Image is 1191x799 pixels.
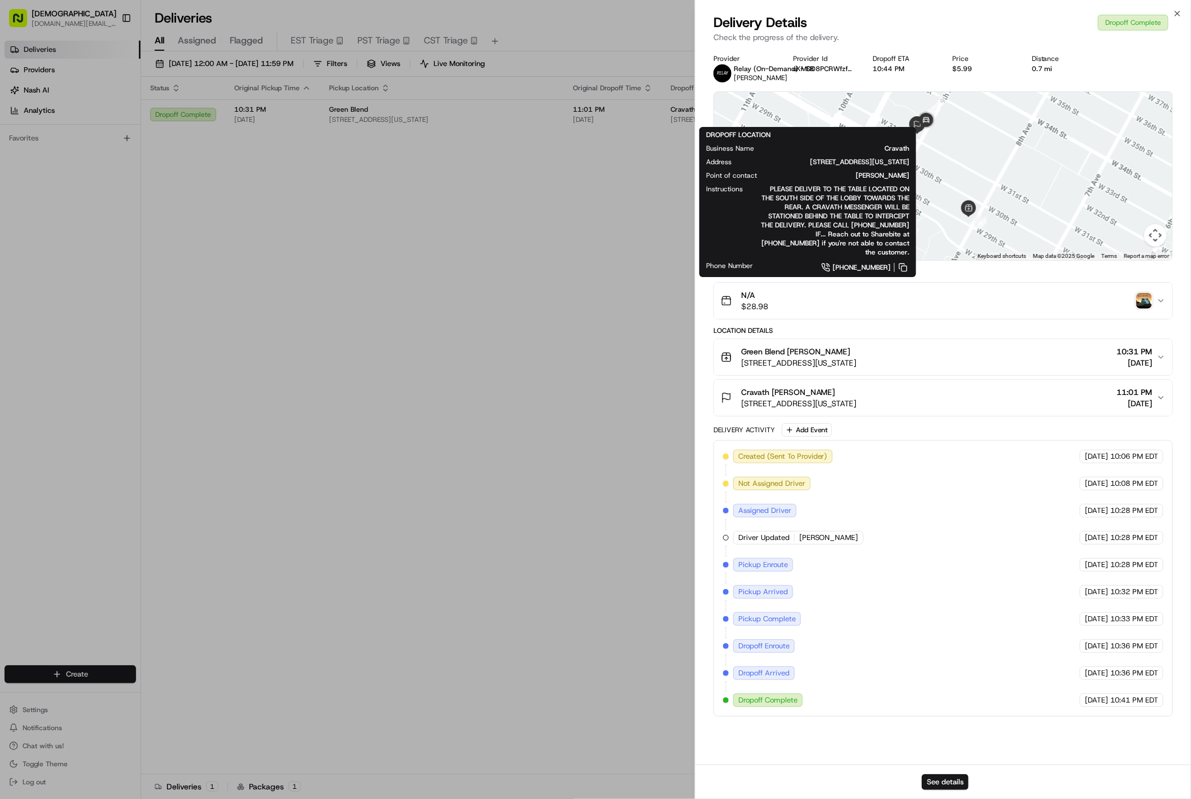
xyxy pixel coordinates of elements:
button: Map camera controls [1144,224,1167,247]
span: Business Name [706,144,754,153]
p: Welcome 👋 [11,46,205,64]
span: DROPOFF LOCATION [706,130,770,139]
span: Driver Updated [738,533,790,543]
span: 10:32 PM EDT [1110,587,1158,597]
div: Location Details [713,326,1173,335]
span: Map data ©2025 Google [1033,253,1094,259]
div: Dropoff ETA [873,54,934,63]
span: Phone Number [706,261,753,270]
span: [STREET_ADDRESS][US_STATE] [741,398,857,409]
span: Created (Sent To Provider) [738,451,827,462]
div: Price [952,54,1014,63]
div: Distance [1032,54,1093,63]
span: 10:33 PM EDT [1110,614,1158,624]
span: [DATE] [1085,506,1108,516]
a: [PHONE_NUMBER] [771,261,909,274]
span: Instructions [706,185,743,194]
span: [PERSON_NAME] [799,533,859,543]
span: PLEASE DELIVER TO THE TABLE LOCATED ON THE SOUTH SIDE OF THE LOBBY TOWARDS THE REAR. A CRAVATH ME... [761,185,909,257]
span: Pickup Enroute [738,560,788,570]
span: Pickup Arrived [738,587,788,597]
span: [DATE] [1085,668,1108,678]
span: 10:08 PM EDT [1110,478,1158,489]
span: [DATE] [1085,614,1108,624]
span: 10:28 PM EDT [1110,533,1158,543]
div: $5.99 [952,64,1014,73]
span: 10:41 PM EDT [1110,695,1158,705]
span: Cravath [772,144,909,153]
span: [STREET_ADDRESS][US_STATE] [741,357,857,368]
a: Report a map error [1124,253,1169,259]
img: Nash [11,12,34,34]
span: Relay (On-Demand) - SB [734,64,814,73]
span: 11:01 PM [1116,387,1152,398]
input: Clear [29,73,186,85]
span: Delivery Details [713,14,807,32]
div: Provider [713,54,775,63]
div: 10:44 PM [873,64,934,73]
span: N/A [741,289,768,301]
span: [DATE] [1085,587,1108,597]
div: 3 [969,214,981,227]
span: [DATE] [1116,357,1152,368]
span: 10:06 PM EDT [1110,451,1158,462]
span: Dropoff Arrived [738,668,790,678]
span: Cravath [PERSON_NAME] [741,387,835,398]
img: 1736555255976-a54dd68f-1ca7-489b-9aae-adbdc363a1c4 [11,108,32,129]
span: Green Blend [PERSON_NAME] [741,346,851,357]
span: [DATE] [1085,451,1108,462]
span: [DATE] [1085,695,1108,705]
span: 10:36 PM EDT [1110,641,1158,651]
span: 10:31 PM [1116,346,1152,357]
span: [DATE] [1085,478,1108,489]
div: 5 [933,96,945,108]
span: Point of contact [706,171,757,180]
img: photo_proof_of_delivery image [1136,293,1152,309]
span: Pylon [112,192,137,200]
div: 💻 [95,165,104,174]
div: 0.7 mi [1032,64,1093,73]
a: Terms (opens in new tab) [1101,253,1117,259]
img: relay_logo_black.png [713,64,732,82]
span: 10:36 PM EDT [1110,668,1158,678]
span: [DATE] [1116,398,1152,409]
a: Powered byPylon [80,191,137,200]
span: [DATE] [1085,560,1108,570]
div: We're available if you need us! [38,120,143,129]
button: uKMD08PCRWfzfd25iv8Bh7wX [793,64,855,73]
span: [PERSON_NAME] [734,73,787,82]
span: [DATE] [1085,641,1108,651]
span: $28.98 [741,301,768,312]
div: Package Details [713,270,1173,279]
button: Add Event [782,423,832,437]
button: Start new chat [192,112,205,125]
span: [PHONE_NUMBER] [833,263,891,272]
a: 💻API Documentation [91,160,186,180]
span: [PERSON_NAME] [775,171,909,180]
button: See details [922,774,969,790]
span: 10:28 PM EDT [1110,506,1158,516]
span: Not Assigned Driver [738,478,805,489]
span: Address [706,157,732,166]
button: Keyboard shortcuts [978,252,1026,260]
a: 📗Knowledge Base [7,160,91,180]
div: Delivery Activity [713,425,775,434]
span: Dropoff Enroute [738,641,790,651]
span: Knowledge Base [23,164,86,175]
span: 10:28 PM EDT [1110,560,1158,570]
span: API Documentation [107,164,181,175]
span: [DATE] [1085,533,1108,543]
span: Dropoff Complete [738,695,798,705]
div: 📗 [11,165,20,174]
span: Assigned Driver [738,506,791,516]
p: Check the progress of the delivery. [713,32,1173,43]
button: Green Blend [PERSON_NAME][STREET_ADDRESS][US_STATE]10:31 PM[DATE] [714,339,1172,375]
div: 6 [923,106,935,118]
span: [STREET_ADDRESS][US_STATE] [750,157,909,166]
div: Provider Id [793,54,855,63]
div: 4 [974,217,987,229]
button: Cravath [PERSON_NAME][STREET_ADDRESS][US_STATE]11:01 PM[DATE] [714,380,1172,416]
span: Pickup Complete [738,614,796,624]
button: N/A$28.98photo_proof_of_delivery image [714,283,1172,319]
